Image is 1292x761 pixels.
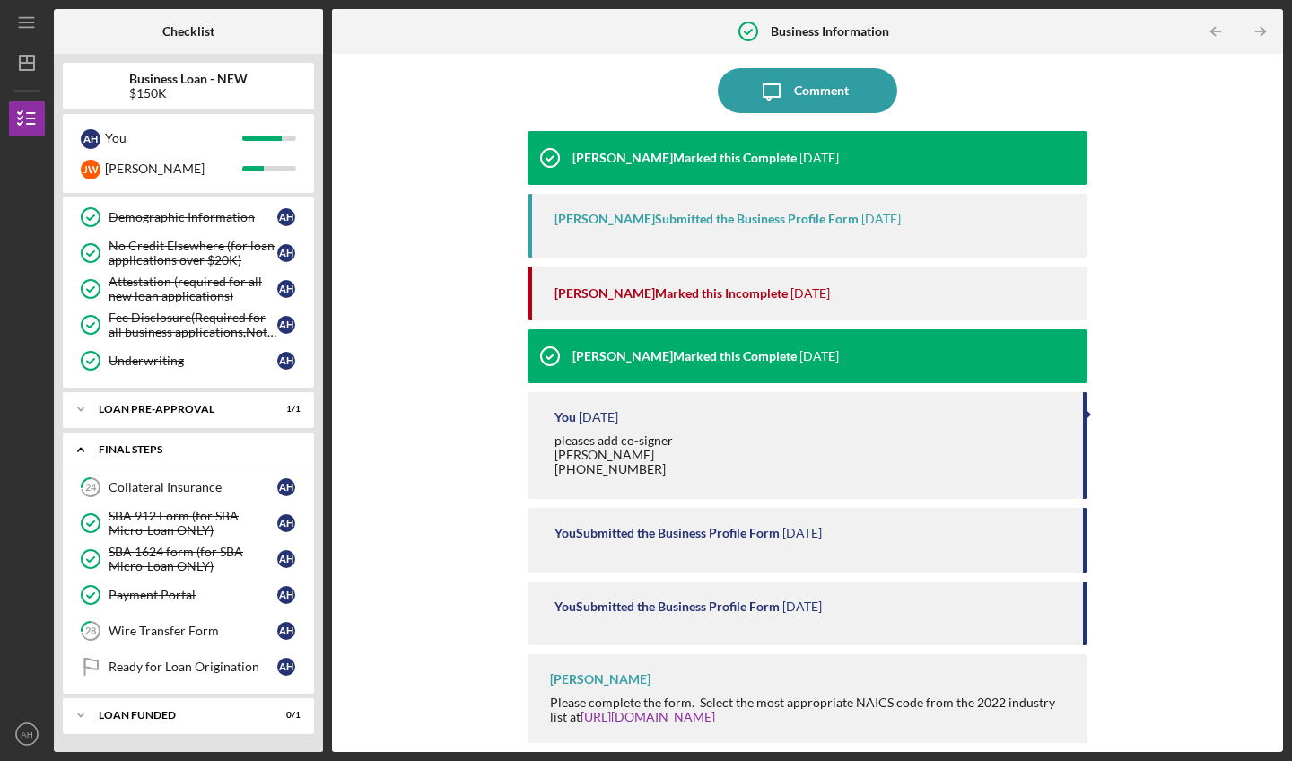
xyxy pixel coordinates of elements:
[162,24,214,39] b: Checklist
[554,286,788,301] div: [PERSON_NAME] Marked this Incomplete
[277,352,295,370] div: A H
[277,622,295,640] div: A H
[581,709,715,724] a: [URL][DOMAIN_NAME]
[771,24,889,39] b: Business Information
[129,86,248,101] div: $150K
[277,208,295,226] div: A H
[72,469,305,505] a: 24Collateral InsuranceAH
[105,153,242,184] div: [PERSON_NAME]
[72,235,305,271] a: No Credit Elsewhere (for loan applications over $20K)AH
[790,286,830,301] time: 2025-08-13 20:15
[794,68,849,113] div: Comment
[109,660,277,674] div: Ready for Loan Origination
[85,625,96,637] tspan: 28
[21,730,32,739] text: AH
[277,316,295,334] div: A H
[782,526,822,540] time: 2025-07-07 21:07
[72,649,305,685] a: Ready for Loan OriginationAH
[277,244,295,262] div: A H
[782,599,822,614] time: 2025-07-07 19:35
[554,599,780,614] div: You Submitted the Business Profile Form
[72,613,305,649] a: 28Wire Transfer FormAH
[277,280,295,298] div: A H
[268,404,301,415] div: 1 / 1
[277,550,295,568] div: A H
[579,410,618,424] time: 2025-07-11 18:35
[109,545,277,573] div: SBA 1624 form (for SBA Micro-Loan ONLY)
[99,710,256,721] div: LOAN FUNDED
[72,343,305,379] a: UnderwritingAH
[99,404,256,415] div: LOAN PRE-APPROVAL
[554,410,576,424] div: You
[99,444,292,455] div: FINAL STEPS
[109,210,277,224] div: Demographic Information
[277,586,295,604] div: A H
[718,68,897,113] button: Comment
[861,212,901,226] time: 2025-08-13 20:40
[554,212,859,226] div: [PERSON_NAME] Submitted the Business Profile Form
[109,480,277,494] div: Collateral Insurance
[109,311,277,339] div: Fee Disclosure(Required for all business applications,Not needed for Contractor loans)
[572,151,797,165] div: [PERSON_NAME] Marked this Complete
[109,509,277,538] div: SBA 912 Form (for SBA Micro-Loan ONLY)
[72,199,305,235] a: Demographic InformationAH
[554,433,673,477] div: pleases add co-signer [PERSON_NAME] [PHONE_NUMBER]
[81,129,100,149] div: A H
[72,505,305,541] a: SBA 912 Form (for SBA Micro-Loan ONLY)AH
[109,624,277,638] div: Wire Transfer Form
[109,588,277,602] div: Payment Portal
[105,123,242,153] div: You
[9,716,45,752] button: AH
[129,72,248,86] b: Business Loan - NEW
[277,514,295,532] div: A H
[799,151,839,165] time: 2025-08-13 20:40
[268,710,301,721] div: 0 / 1
[277,658,295,676] div: A H
[109,275,277,303] div: Attestation (required for all new loan applications)
[109,239,277,267] div: No Credit Elsewhere (for loan applications over $20K)
[72,541,305,577] a: SBA 1624 form (for SBA Micro-Loan ONLY)AH
[109,354,277,368] div: Underwriting
[72,577,305,613] a: Payment PortalAH
[799,349,839,363] time: 2025-07-17 19:53
[550,695,1069,724] div: Please complete the form. Select the most appropriate NAICS code from the 2022 industry list at
[81,160,100,179] div: J W
[550,672,650,687] div: [PERSON_NAME]
[277,478,295,496] div: A H
[72,271,305,307] a: Attestation (required for all new loan applications)AH
[572,349,797,363] div: [PERSON_NAME] Marked this Complete
[554,526,780,540] div: You Submitted the Business Profile Form
[72,307,305,343] a: Fee Disclosure(Required for all business applications,Not needed for Contractor loans)AH
[85,482,97,494] tspan: 24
